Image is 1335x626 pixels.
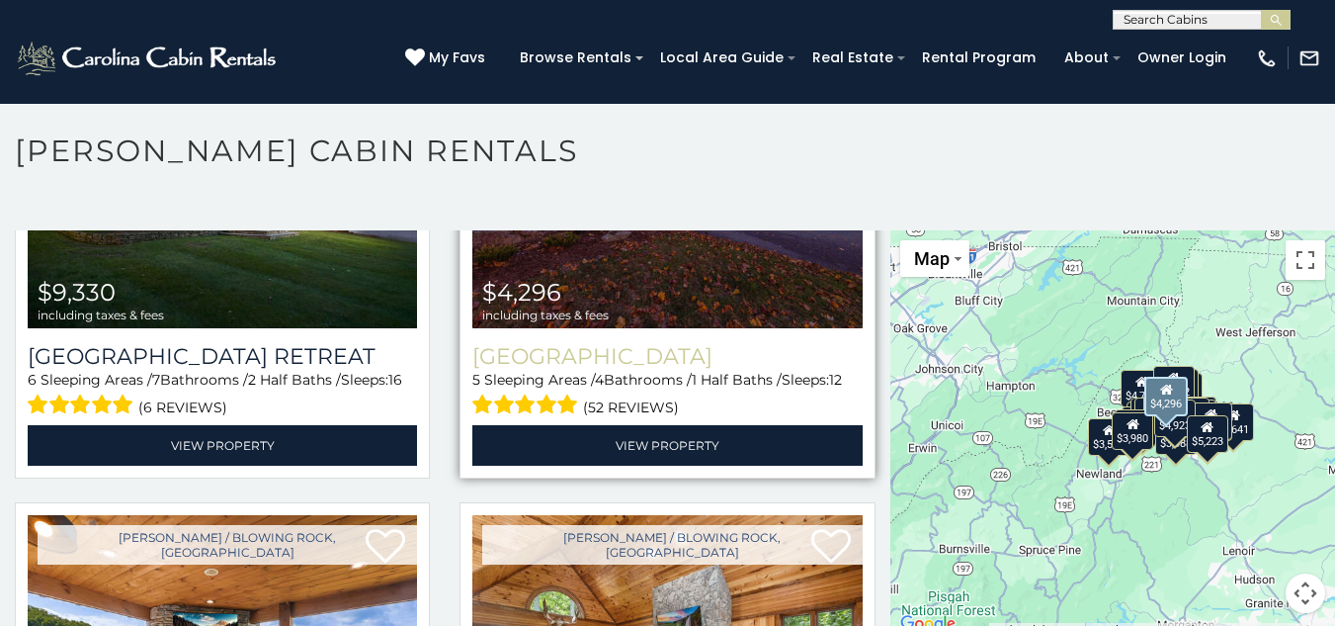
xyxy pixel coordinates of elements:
div: $3,591 [1088,418,1129,456]
div: $4,923 [1154,400,1196,437]
a: [GEOGRAPHIC_DATA] Retreat [28,343,417,370]
img: mail-regular-white.png [1298,47,1320,69]
span: 7 [152,371,160,389]
button: Change map style [900,240,969,277]
div: $4,345 [1191,402,1232,440]
div: $3,800 [1157,369,1199,406]
span: 6 [28,371,37,389]
div: $3,799 [1175,396,1216,433]
div: $3,388 [1155,416,1197,454]
span: including taxes & fees [38,309,164,321]
span: including taxes & fees [482,309,609,321]
div: $3,980 [1112,411,1153,449]
a: View Property [28,425,417,466]
span: 12 [829,371,842,389]
button: Toggle fullscreen view [1286,240,1325,280]
span: (52 reviews) [583,395,679,420]
div: $5,853 [1167,397,1209,434]
a: About [1054,43,1119,73]
a: [PERSON_NAME] / Blowing Rock, [GEOGRAPHIC_DATA] [482,525,862,565]
div: $5,641 [1212,402,1254,440]
a: Owner Login [1127,43,1236,73]
div: Sleeping Areas / Bathrooms / Sleeps: [472,370,862,420]
img: White-1-2.png [15,39,282,78]
a: [PERSON_NAME] / Blowing Rock, [GEOGRAPHIC_DATA] [38,525,417,565]
a: My Favs [405,47,490,69]
span: 5 [472,371,480,389]
span: 16 [388,371,402,389]
span: 2 Half Baths / [248,371,341,389]
div: Sleeping Areas / Bathrooms / Sleeps: [28,370,417,420]
div: $5,223 [1187,414,1228,452]
div: $4,377 [1115,408,1156,446]
h3: Valley Farmhouse Retreat [28,343,417,370]
a: Rental Program [912,43,1045,73]
a: Browse Rentals [510,43,641,73]
span: $9,330 [38,278,116,307]
div: $4,725 [1121,369,1162,406]
span: My Favs [429,47,485,68]
a: Local Area Guide [650,43,793,73]
span: 1 Half Baths / [692,371,782,389]
div: $4,702 [1153,365,1195,402]
span: Map [914,248,950,269]
h3: Diamond Creek Lodge [472,343,862,370]
span: (6 reviews) [138,395,227,420]
a: Real Estate [802,43,903,73]
a: View Property [472,425,862,466]
span: 4 [595,371,604,389]
a: [GEOGRAPHIC_DATA] [472,343,862,370]
div: $4,296 [1144,377,1188,416]
img: phone-regular-white.png [1256,47,1278,69]
span: $4,296 [482,278,561,307]
button: Map camera controls [1286,574,1325,613]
